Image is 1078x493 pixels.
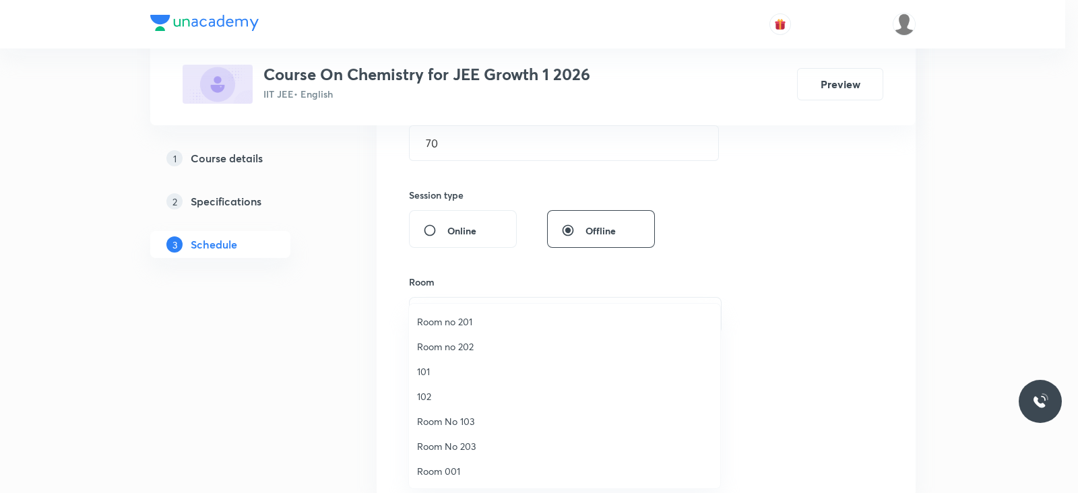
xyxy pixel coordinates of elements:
span: Room 001 [417,464,712,478]
span: Room No 103 [417,414,712,428]
span: Room no 202 [417,339,712,354]
span: Room no 201 [417,315,712,329]
span: 101 [417,364,712,379]
span: 102 [417,389,712,403]
span: Room No 203 [417,439,712,453]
